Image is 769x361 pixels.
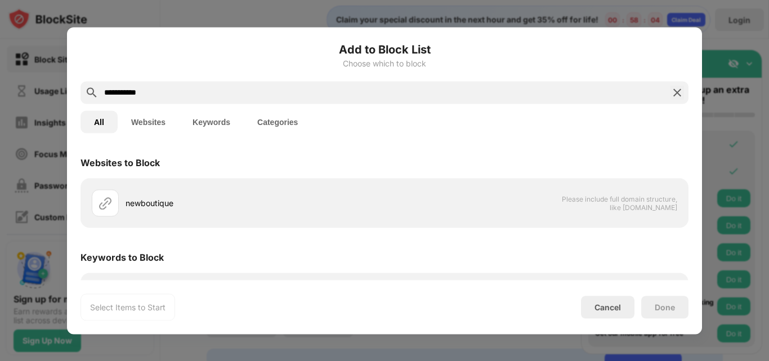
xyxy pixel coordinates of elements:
div: Done [655,302,675,311]
div: Select Items to Start [90,301,166,313]
button: Websites [118,110,179,133]
button: All [81,110,118,133]
button: Keywords [179,110,244,133]
img: url.svg [99,196,112,210]
div: Choose which to block [81,59,688,68]
span: Please include full domain structure, like [DOMAIN_NAME] [561,194,677,211]
div: newboutique [126,197,384,209]
button: Categories [244,110,311,133]
img: search-close [670,86,684,99]
div: Keywords to Block [81,251,164,262]
div: Cancel [594,302,621,312]
h6: Add to Block List [81,41,688,57]
div: Websites to Block [81,157,160,168]
img: search.svg [85,86,99,99]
